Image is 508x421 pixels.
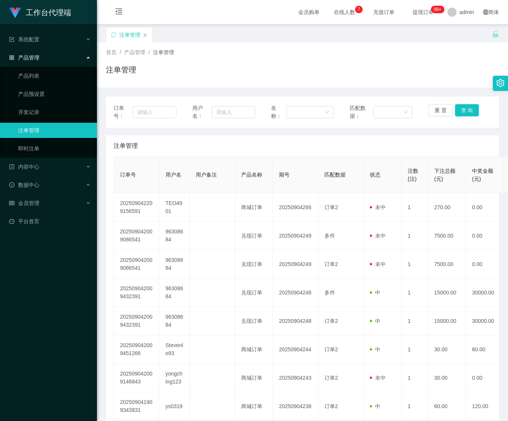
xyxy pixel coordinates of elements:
[428,279,466,307] td: 15000.00
[106,64,136,75] h1: 注单管理
[370,346,380,352] span: 中
[466,193,504,222] td: 0.00
[472,168,493,182] span: 中奖金额(元)
[273,193,318,222] td: 20250904266
[402,193,428,222] td: 1
[9,36,39,42] span: 系统配置
[324,261,338,267] span: 订单2
[434,168,455,182] span: 下注总额(元)
[370,261,386,267] span: 未中
[143,33,147,38] i: 图标: close
[402,222,428,250] td: 1
[324,318,338,324] span: 订单2
[466,222,504,250] td: 0.00
[404,110,408,115] i: 图标: down
[119,28,140,42] div: 注单管理
[324,172,346,178] span: 匹配数据
[159,392,190,421] td: ys0319
[18,105,91,120] a: 开奖记录
[428,392,466,421] td: 60.00
[114,141,138,150] span: 注单管理
[106,0,132,25] i: 图标: menu-fold
[114,392,159,421] td: 202509041909343831
[466,307,504,335] td: 30000.00
[114,222,159,250] td: 202509042009086541
[9,214,91,229] a: 图标: dashboard平台首页
[273,364,318,392] td: 20250904243
[273,307,318,335] td: 20250904248
[114,335,159,364] td: 202509042009451266
[9,164,14,169] i: 图标: profile
[370,375,386,381] span: 未中
[370,233,386,239] span: 未中
[114,250,159,279] td: 202509042009086541
[324,290,335,296] span: 多件
[235,364,273,392] td: 商城订单
[241,172,262,178] span: 产品名称
[9,8,21,18] img: logo.9652507e.png
[455,104,479,116] button: 查 询
[120,172,136,178] span: 订单号
[273,335,318,364] td: 20250904244
[235,222,273,250] td: 兑现订单
[159,307,190,335] td: 96308684
[408,168,418,182] span: 注数(注)
[483,9,488,15] i: 图标: global
[466,392,504,421] td: 120.00
[370,318,380,324] span: 中
[212,106,255,118] input: 请输入
[273,250,318,279] td: 20250904249
[402,250,428,279] td: 1
[9,55,14,60] i: 图标: appstore-o
[273,392,318,421] td: 20250904238
[350,104,373,120] span: 匹配数据：
[402,392,428,421] td: 1
[466,250,504,279] td: 0.00
[330,9,359,15] span: 在线人数
[111,32,116,38] i: 图标: sync
[196,172,217,178] span: 用户备注
[18,123,91,138] a: 注单管理
[120,49,121,55] span: /
[26,0,71,25] h1: 工作台代理端
[114,279,159,307] td: 202509042009432391
[369,9,398,15] span: 充值订单
[428,222,466,250] td: 7500.00
[492,31,499,38] i: 图标: unlock
[9,37,14,42] i: 图标: form
[273,222,318,250] td: 20250904249
[235,335,273,364] td: 商城订单
[355,6,363,13] sup: 7
[114,364,159,392] td: 202509042009146843
[324,375,338,381] span: 订单2
[273,279,318,307] td: 20250904248
[402,307,428,335] td: 1
[159,193,190,222] td: TEO4901
[235,193,273,222] td: 商城订单
[428,364,466,392] td: 30.00
[358,6,360,13] p: 7
[496,79,505,87] i: 图标: setting
[271,104,286,120] span: 名称：
[9,55,39,61] span: 产品管理
[114,193,159,222] td: 202509042209156591
[279,172,290,178] span: 期号
[18,68,91,83] a: 产品列表
[153,49,174,55] span: 注单管理
[370,403,380,409] span: 中
[428,193,466,222] td: 270.00
[235,279,273,307] td: 兑现订单
[165,172,181,178] span: 用户名
[324,204,338,210] span: 订单2
[9,182,14,188] i: 图标: check-circle-o
[370,290,380,296] span: 中
[428,335,466,364] td: 30.00
[428,307,466,335] td: 15000.00
[409,9,438,15] span: 提现订单
[114,307,159,335] td: 202509042009432391
[370,172,380,178] span: 状态
[466,364,504,392] td: 0.00
[9,182,39,188] span: 数据中心
[402,335,428,364] td: 1
[124,49,145,55] span: 产品管理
